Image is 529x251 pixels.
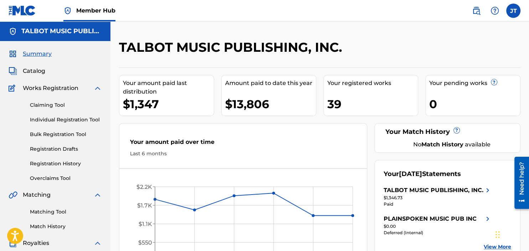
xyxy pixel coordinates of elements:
a: Claiming Tool [30,101,102,109]
span: Member Hub [76,6,115,15]
div: Your amount paid over time [130,138,356,150]
div: PLAINSPOKEN MUSIC PUB INC [384,215,477,223]
div: Paid [384,201,492,207]
div: $1,347 [123,96,214,112]
span: [DATE] [399,170,422,178]
a: Registration History [30,160,102,167]
img: search [472,6,481,15]
a: PLAINSPOKEN MUSIC PUB INCright chevron icon$0.00Deferred (Internal) [384,215,492,236]
iframe: Chat Widget [493,217,529,251]
a: Individual Registration Tool [30,116,102,124]
a: Match History [30,223,102,230]
span: ? [491,79,497,85]
div: Your Match History [384,127,511,137]
div: User Menu [506,4,520,18]
div: Amount paid to date this year [225,79,316,87]
img: expand [93,191,102,199]
a: Overclaims Tool [30,175,102,182]
a: Registration Drafts [30,145,102,153]
img: Royalties [9,239,17,247]
a: CatalogCatalog [9,67,45,75]
div: $13,806 [225,96,316,112]
a: View More [484,243,511,251]
div: Your Statements [384,169,461,179]
img: expand [93,239,102,247]
div: Help [488,4,502,18]
div: Deferred (Internal) [384,230,492,236]
img: expand [93,84,102,92]
div: Your registered works [327,79,418,87]
a: SummarySummary [9,50,52,58]
div: Your amount paid last distribution [123,79,214,96]
h2: TALBOT MUSIC PUBLISHING, INC. [119,39,346,55]
a: TALBOT MUSIC PUBLISHING, INC.right chevron icon$1,346.73Paid [384,186,492,207]
div: $0.00 [384,223,492,230]
img: Matching [9,191,17,199]
span: Matching [23,191,51,199]
img: right chevron icon [483,215,492,223]
img: Summary [9,50,17,58]
strong: Match History [421,141,463,148]
img: MLC Logo [9,5,36,16]
div: 0 [429,96,520,112]
div: Your pending works [429,79,520,87]
img: right chevron icon [483,186,492,195]
span: Royalties [23,239,49,247]
img: help [491,6,499,15]
span: Catalog [23,67,45,75]
div: Last 6 months [130,150,356,157]
tspan: $550 [138,239,152,246]
a: Public Search [469,4,483,18]
tspan: $1.1K [139,221,152,227]
div: No available [393,140,511,149]
tspan: $2.2K [136,184,152,190]
a: Matching Tool [30,208,102,216]
iframe: Resource Center [509,154,529,212]
div: Drag [496,224,500,245]
img: Works Registration [9,84,18,92]
div: 39 [327,96,418,112]
img: Top Rightsholder [63,6,72,15]
tspan: $1.7K [137,202,152,209]
span: ? [454,127,460,133]
h5: TALBOT MUSIC PUBLISHING, INC. [21,27,102,35]
div: $1,346.73 [384,195,492,201]
span: Works Registration [23,84,78,92]
span: Summary [23,50,52,58]
img: Catalog [9,67,17,75]
img: Accounts [9,27,17,36]
div: TALBOT MUSIC PUBLISHING, INC. [384,186,483,195]
a: Bulk Registration Tool [30,131,102,138]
